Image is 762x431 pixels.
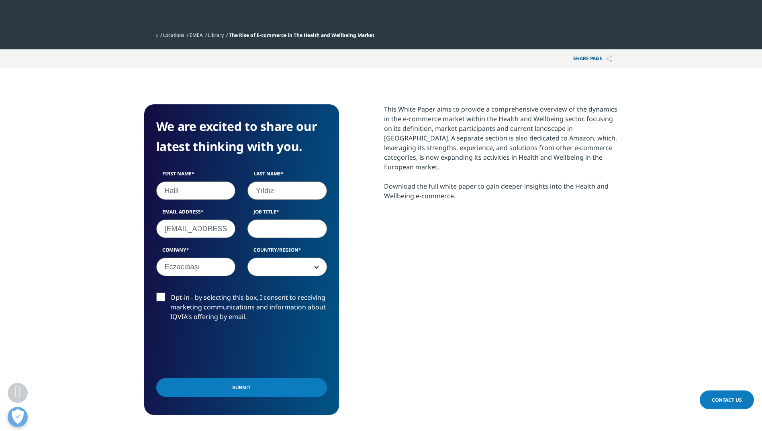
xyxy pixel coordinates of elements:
label: Company [156,246,236,258]
label: First Name [156,170,236,181]
label: Opt-in - by selecting this box, I consent to receiving marketing communications and information a... [156,293,327,326]
iframe: reCAPTCHA [156,334,278,366]
label: Job Title [247,208,327,220]
a: Contact Us [700,390,754,409]
label: Country/Region [247,246,327,258]
span: Contact Us [712,396,742,403]
h4: We are excited to share our latest thinking with you. [156,116,327,157]
div: This White Paper aims to provide a comprehensive overview of the dynamics in the e-commerce marke... [384,104,618,201]
input: Submit [156,378,327,397]
a: EMEA [190,32,203,39]
button: Open Preferences [8,407,28,427]
span: The Rise of E-commerce in The Health and Wellbeing Market [229,32,374,39]
label: Email Address [156,208,236,220]
p: Share PAGE [567,49,618,68]
button: Share PAGEShare PAGE [567,49,618,68]
img: Share PAGE [606,55,612,62]
a: Locations [163,32,184,39]
a: Library [208,32,224,39]
label: Last Name [247,170,327,181]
